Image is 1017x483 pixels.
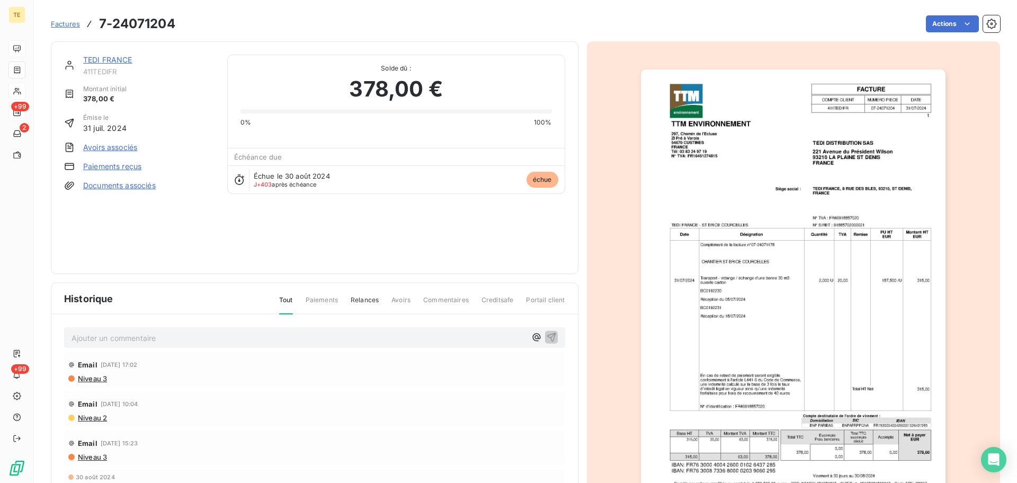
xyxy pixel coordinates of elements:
[101,401,138,407] span: [DATE] 10:04
[83,94,127,104] span: 378,00 €
[83,84,127,94] span: Montant initial
[423,295,469,313] span: Commentaires
[11,364,29,374] span: +99
[391,295,411,313] span: Avoirs
[99,14,175,33] h3: 7-24071204
[254,181,317,188] span: après échéance
[83,180,156,191] a: Documents associés
[101,440,138,446] span: [DATE] 15:23
[83,142,137,153] a: Avoirs associés
[481,295,514,313] span: Creditsafe
[77,374,107,383] span: Niveau 3
[64,292,113,306] span: Historique
[240,64,552,73] span: Solde dû :
[8,460,25,477] img: Logo LeanPay
[926,15,979,32] button: Actions
[254,181,272,188] span: J+403
[8,6,25,23] div: TE
[51,19,80,29] a: Factures
[254,172,330,180] span: Échue le 30 août 2024
[76,474,115,480] span: 30 août 2024
[534,118,552,127] span: 100%
[78,400,97,408] span: Email
[306,295,338,313] span: Paiements
[83,67,215,76] span: 411TEDIFR
[83,55,132,64] a: TEDI FRANCE
[351,295,379,313] span: Relances
[981,447,1006,472] div: Open Intercom Messenger
[527,172,558,188] span: échue
[83,161,141,172] a: Paiements reçus
[78,439,97,447] span: Email
[240,118,251,127] span: 0%
[234,153,282,161] span: Échéance due
[83,113,127,122] span: Émise le
[77,453,107,461] span: Niveau 3
[77,414,107,422] span: Niveau 2
[279,295,293,314] span: Tout
[101,362,138,368] span: [DATE] 17:02
[78,361,97,369] span: Email
[51,20,80,28] span: Factures
[349,73,442,105] span: 378,00 €
[526,295,565,313] span: Portail client
[20,123,29,133] span: 2
[11,102,29,111] span: +99
[83,122,127,134] span: 31 juil. 2024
